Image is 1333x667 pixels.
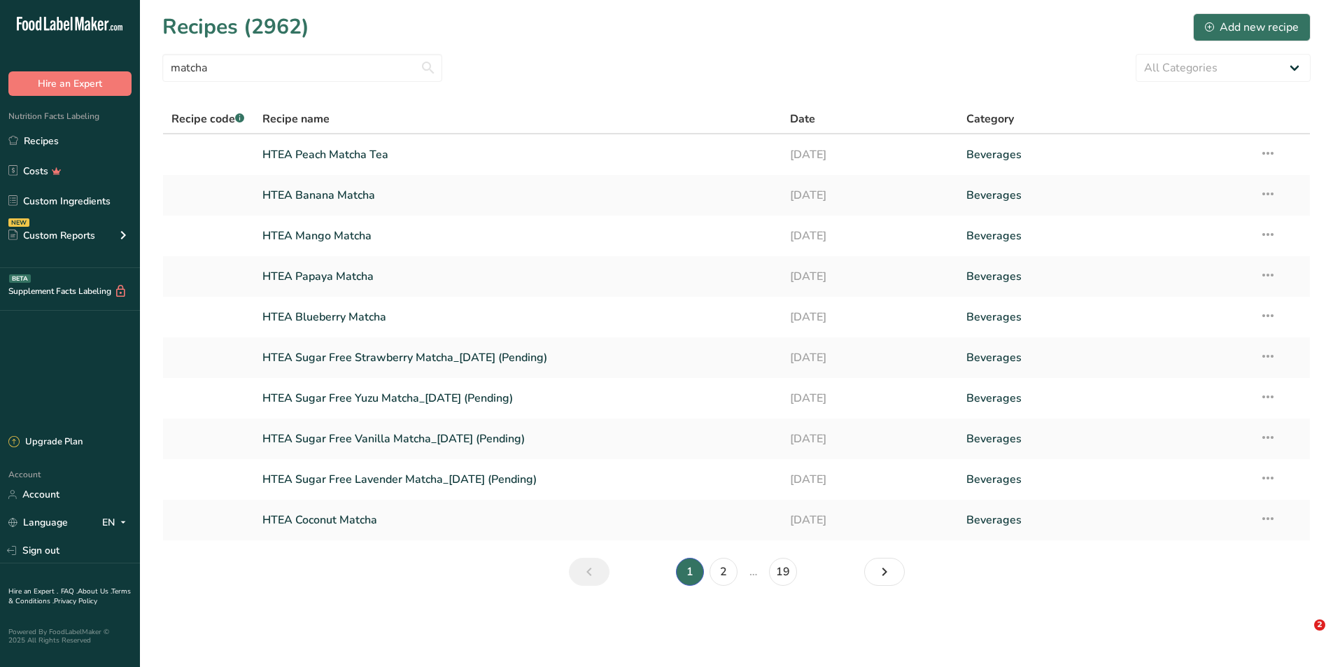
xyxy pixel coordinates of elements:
a: [DATE] [790,302,950,332]
button: Add new recipe [1193,13,1311,41]
a: [DATE] [790,465,950,494]
a: About Us . [78,587,111,596]
a: HTEA Sugar Free Strawberry Matcha_[DATE] (Pending) [262,343,774,372]
a: FAQ . [61,587,78,596]
a: Privacy Policy [54,596,97,606]
span: Recipe code [171,111,244,127]
a: Page 2. [710,558,738,586]
div: Upgrade Plan [8,435,83,449]
span: Date [790,111,815,127]
a: Beverages [966,262,1243,291]
a: Beverages [966,343,1243,372]
div: Add new recipe [1205,19,1299,36]
input: Search for recipe [162,54,442,82]
a: [DATE] [790,181,950,210]
span: Recipe name [262,111,330,127]
a: HTEA Coconut Matcha [262,505,774,535]
a: HTEA Sugar Free Yuzu Matcha_[DATE] (Pending) [262,384,774,413]
a: [DATE] [790,424,950,454]
a: HTEA Sugar Free Vanilla Matcha_[DATE] (Pending) [262,424,774,454]
span: Category [966,111,1014,127]
a: Previous page [569,558,609,586]
a: Next page [864,558,905,586]
a: HTEA Sugar Free Lavender Matcha_[DATE] (Pending) [262,465,774,494]
div: BETA [9,274,31,283]
span: 2 [1314,619,1325,631]
a: [DATE] [790,384,950,413]
a: Beverages [966,384,1243,413]
a: [DATE] [790,505,950,535]
a: HTEA Banana Matcha [262,181,774,210]
div: NEW [8,218,29,227]
a: Beverages [966,505,1243,535]
h1: Recipes (2962) [162,11,309,43]
a: [DATE] [790,140,950,169]
button: Hire an Expert [8,71,132,96]
a: HTEA Blueberry Matcha [262,302,774,332]
a: Beverages [966,140,1243,169]
div: Powered By FoodLabelMaker © 2025 All Rights Reserved [8,628,132,645]
a: Beverages [966,181,1243,210]
a: [DATE] [790,262,950,291]
a: Beverages [966,424,1243,454]
a: [DATE] [790,343,950,372]
div: Custom Reports [8,228,95,243]
a: Beverages [966,302,1243,332]
a: HTEA Mango Matcha [262,221,774,251]
a: Hire an Expert . [8,587,58,596]
a: HTEA Peach Matcha Tea [262,140,774,169]
a: [DATE] [790,221,950,251]
div: EN [102,514,132,531]
a: Language [8,510,68,535]
a: Beverages [966,221,1243,251]
a: Beverages [966,465,1243,494]
iframe: Intercom live chat [1285,619,1319,653]
a: HTEA Papaya Matcha [262,262,774,291]
a: Terms & Conditions . [8,587,131,606]
a: Page 19. [769,558,797,586]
